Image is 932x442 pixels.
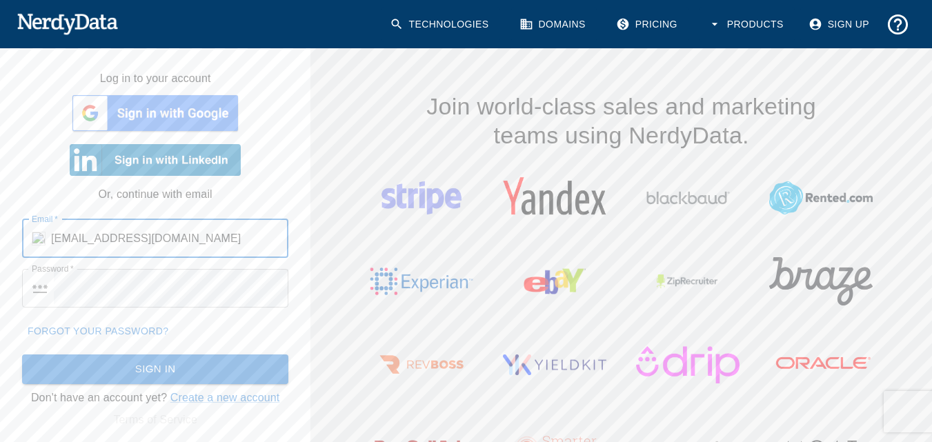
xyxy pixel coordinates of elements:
a: Pricing [608,7,688,42]
a: Sign Up [800,7,880,42]
img: NerdyData.com [17,10,118,37]
h4: Join world-class sales and marketing teams using NerdyData. [355,48,888,150]
img: Yandex [503,167,606,229]
label: Email [32,213,58,225]
img: Stripe [370,167,473,229]
img: ZipRecruiter [636,250,740,312]
button: Sign In [22,354,288,383]
img: Blackbaud [636,167,740,229]
a: Domains [511,7,597,42]
button: Products [700,7,795,42]
img: RevBoss [370,334,473,396]
a: Create a new account [170,392,280,403]
button: Support and Documentation [880,7,915,42]
img: Experian [370,250,473,312]
img: Rented [769,167,873,229]
img: eBay [503,250,606,312]
img: Braze [769,250,873,312]
a: Terms of Service [113,414,197,425]
img: Drip [636,334,740,396]
img: gmail.com icon [32,232,46,245]
label: Password [32,263,74,274]
img: YieldKit [503,334,606,396]
a: Technologies [381,7,500,42]
img: Oracle [769,334,873,396]
a: Forgot your password? [22,319,174,344]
